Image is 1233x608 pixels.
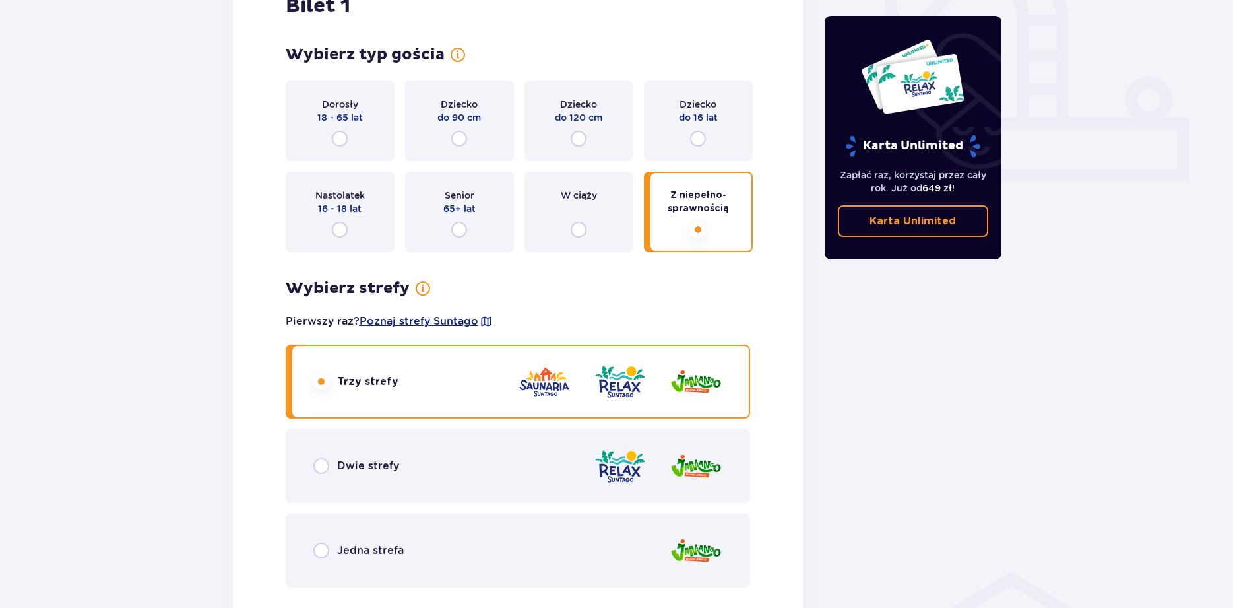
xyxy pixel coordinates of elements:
img: Jamango [670,448,722,485]
span: do 16 lat [679,111,718,124]
p: Zapłać raz, korzystaj przez cały rok. Już od ! [838,168,988,195]
span: Z niepełno­sprawnością [656,189,741,215]
span: Dziecko [560,98,597,111]
span: 18 - 65 lat [317,111,363,124]
img: Jamango [670,532,722,570]
h3: Wybierz typ gościa [286,45,445,65]
a: Poznaj strefy Suntago [360,314,478,329]
span: W ciąży [561,189,597,202]
p: Pierwszy raz? [286,314,493,329]
span: do 90 cm [437,111,481,124]
span: 16 - 18 lat [318,202,362,215]
span: Senior [445,189,474,202]
img: Dwie karty całoroczne do Suntago z napisem 'UNLIMITED RELAX', na białym tle z tropikalnymi liśćmi... [860,38,965,115]
span: 65+ lat [443,202,476,215]
span: Dorosły [322,98,358,111]
span: Nastolatek [315,189,365,202]
img: Saunaria [518,363,571,401]
span: Dwie strefy [337,459,399,473]
span: do 120 cm [555,111,602,124]
img: Jamango [670,363,722,401]
h3: Wybierz strefy [286,279,410,298]
img: Relax [594,448,647,485]
span: 649 zł [922,183,952,193]
span: Dziecko [680,98,716,111]
span: Dziecko [441,98,478,111]
p: Karta Unlimited [844,135,982,158]
span: Trzy strefy [337,374,398,389]
span: Jedna strefa [337,543,404,558]
img: Relax [594,363,647,401]
a: Karta Unlimited [838,205,988,237]
p: Karta Unlimited [869,214,956,228]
